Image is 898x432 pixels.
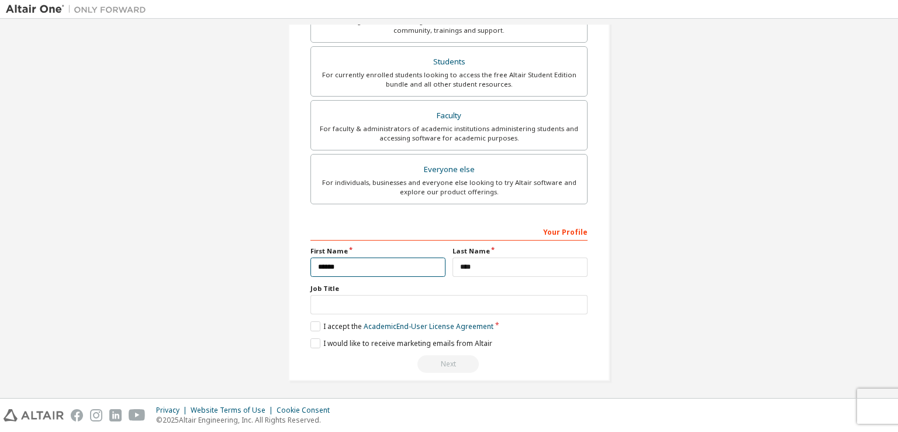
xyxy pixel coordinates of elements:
[310,246,445,256] label: First Name
[318,108,580,124] div: Faculty
[71,409,83,421] img: facebook.svg
[318,162,580,178] div: Everyone else
[129,409,146,421] img: youtube.svg
[156,415,337,425] p: © 2025 Altair Engineering, Inc. All Rights Reserved.
[364,321,493,331] a: Academic End-User License Agreement
[277,406,337,415] div: Cookie Consent
[453,246,588,256] label: Last Name
[310,321,493,331] label: I accept the
[318,124,580,143] div: For faculty & administrators of academic institutions administering students and accessing softwa...
[109,409,122,421] img: linkedin.svg
[318,178,580,197] div: For individuals, businesses and everyone else looking to try Altair software and explore our prod...
[310,355,588,373] div: Read and acccept EULA to continue
[6,4,152,15] img: Altair One
[90,409,102,421] img: instagram.svg
[4,409,64,421] img: altair_logo.svg
[318,16,580,35] div: For existing customers looking to access software downloads, HPC resources, community, trainings ...
[318,54,580,70] div: Students
[310,284,588,293] label: Job Title
[191,406,277,415] div: Website Terms of Use
[310,222,588,241] div: Your Profile
[156,406,191,415] div: Privacy
[310,338,492,348] label: I would like to receive marketing emails from Altair
[318,70,580,89] div: For currently enrolled students looking to access the free Altair Student Edition bundle and all ...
